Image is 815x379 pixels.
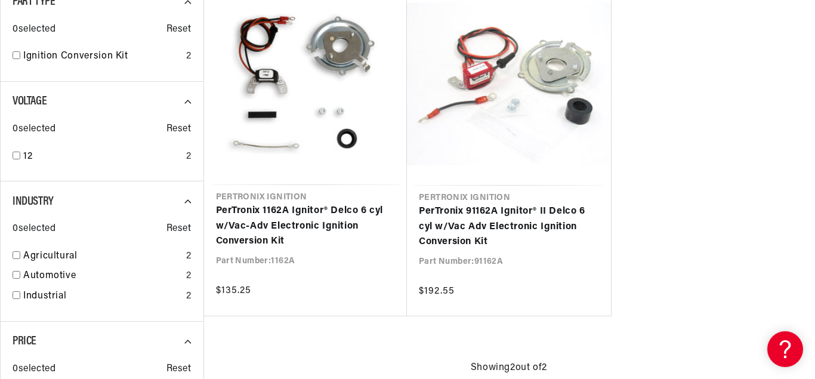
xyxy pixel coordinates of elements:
span: Reset [166,22,192,38]
span: Showing 2 out of 2 [471,360,547,376]
span: Industry [13,196,54,208]
div: 2 [186,249,192,264]
span: Price [13,335,36,347]
span: Voltage [13,95,47,107]
span: Reset [166,122,192,137]
div: 2 [186,269,192,284]
a: Agricultural [23,249,181,264]
span: 0 selected [13,362,55,377]
span: 0 selected [13,22,55,38]
a: Industrial [23,289,181,304]
div: 2 [186,289,192,304]
span: Reset [166,362,192,377]
a: 12 [23,149,181,165]
a: Automotive [23,269,181,284]
div: 2 [186,149,192,165]
div: 2 [186,49,192,64]
span: 0 selected [13,122,55,137]
a: PerTronix 1162A Ignitor® Delco 6 cyl w/Vac-Adv Electronic Ignition Conversion Kit [216,204,396,249]
a: Ignition Conversion Kit [23,49,181,64]
span: 0 selected [13,221,55,237]
span: Reset [166,221,192,237]
a: PerTronix 91162A Ignitor® II Delco 6 cyl w/Vac Adv Electronic Ignition Conversion Kit [419,204,599,250]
